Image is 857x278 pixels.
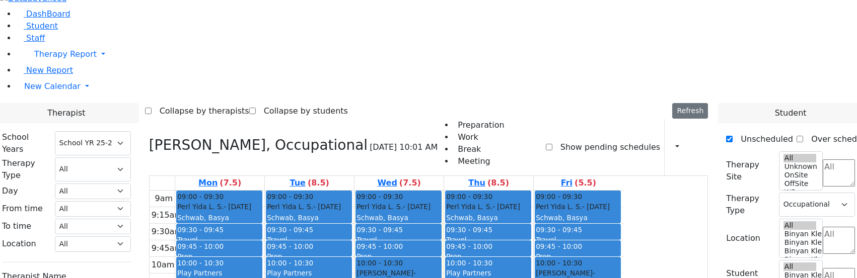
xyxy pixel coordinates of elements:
div: Prep [267,251,351,261]
span: - [DATE] [313,203,341,211]
a: Student [16,21,58,31]
a: September 3, 2025 [375,176,422,190]
span: Therapy Report [34,49,97,59]
a: DashBoard [16,9,70,19]
span: 09:45 - 10:00 [177,242,224,250]
option: Binyan Klein 3 [783,247,816,255]
div: Schwab, Basya [177,213,261,223]
label: Collapse by students [256,103,348,119]
button: Refresh [672,103,708,119]
div: Prep [446,251,530,261]
span: 09:30 - 09:45 [177,226,224,234]
span: 09:30 - 09:45 [536,226,582,234]
div: 9am [153,193,175,205]
span: - [DATE] [492,203,520,211]
li: Work [454,131,504,143]
div: Prep [536,251,620,261]
span: 09:45 - 10:00 [446,242,492,250]
div: Play Partners [446,268,530,278]
a: Therapy Report [16,44,857,64]
span: - [DATE] [582,203,610,211]
label: Show pending schedules [552,139,660,155]
a: September 4, 2025 [466,176,511,190]
option: OffSite [783,179,816,188]
div: Travel [536,235,620,245]
div: Perl Yida L. S. [536,202,620,212]
span: - [DATE] [403,203,431,211]
label: (7.5) [399,177,421,189]
div: Prep [356,251,441,261]
a: New Report [16,65,73,75]
span: 09:45 - 10:00 [356,242,403,250]
label: Unscheduled [733,131,793,147]
label: (8.5) [308,177,329,189]
div: Prep [177,251,261,261]
option: Binyan Klein 2 [783,255,816,264]
span: Staff [26,33,45,43]
option: All [783,262,816,271]
option: All [783,154,816,162]
div: Play Partners [267,268,351,278]
span: 09:00 - 09:30 [267,192,313,202]
span: 10:00 - 10:30 [446,259,492,267]
label: To time [2,220,31,232]
span: Therapist [47,107,85,119]
li: Meeting [454,155,504,167]
span: 09:30 - 09:45 [356,226,403,234]
label: Therapy Type [2,157,49,181]
span: 09:45 - 10:00 [267,242,313,250]
div: Schwab, Basya [536,213,620,223]
div: 9:30am [150,226,184,238]
span: 09:30 - 09:45 [446,226,492,234]
div: Setup [693,139,698,156]
div: Play Partners [177,268,261,278]
span: 10:00 - 10:30 [356,258,403,268]
option: Binyan Klein 4 [783,238,816,247]
div: Schwab, Basya [267,213,351,223]
label: Location [726,232,760,244]
span: 09:00 - 09:30 [536,192,582,202]
option: All [783,221,816,230]
option: Unknown [783,162,816,171]
div: 9:45am [150,242,184,254]
div: Schwab, Basya [356,213,441,223]
span: Student [26,21,58,31]
span: DashBoard [26,9,70,19]
label: From time [2,203,43,215]
div: Perl Yida L. S. [446,202,530,212]
h3: [PERSON_NAME], Occupational [149,137,368,154]
span: 10:00 - 10:30 [536,258,582,268]
span: 09:30 - 09:45 [267,226,313,234]
div: Delete [702,139,708,155]
label: (5.5) [575,177,596,189]
textarea: Search [823,227,855,254]
span: 09:00 - 09:30 [446,192,492,202]
span: - [DATE] [224,203,251,211]
div: Travel [356,235,441,245]
div: Travel [446,235,530,245]
div: Report [684,139,689,156]
textarea: Search [823,159,855,187]
span: [DATE] 10:01 AM [370,141,438,153]
a: New Calendar [16,76,857,97]
div: 9:15am [150,209,184,221]
span: 09:45 - 10:00 [536,242,582,250]
a: September 2, 2025 [288,176,331,190]
div: Perl Yida L. S. [177,202,261,212]
div: Travel [267,235,351,245]
option: Binyan Klein 5 [783,230,816,238]
span: 10:00 - 10:30 [267,259,313,267]
label: Day [2,185,18,197]
div: Travel [177,235,261,245]
label: Collapse by therapists [152,103,249,119]
a: September 5, 2025 [559,176,598,190]
div: Schwab, Basya [446,213,530,223]
span: 09:00 - 09:30 [177,192,224,202]
label: (7.5) [220,177,241,189]
span: 10:00 - 10:30 [177,259,224,267]
div: Perl Yida L. S. [356,202,441,212]
label: Therapy Type [726,193,773,217]
option: OnSite [783,171,816,179]
span: New Report [26,65,73,75]
option: WP [783,188,816,197]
